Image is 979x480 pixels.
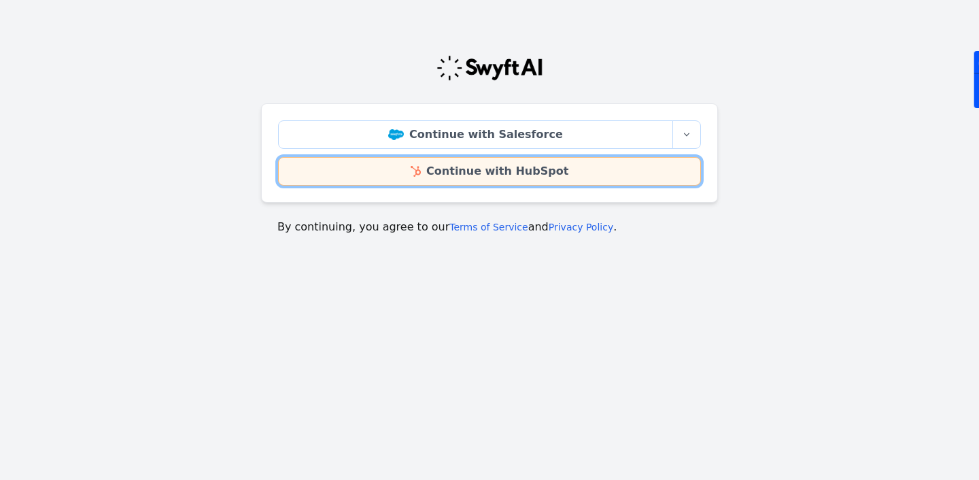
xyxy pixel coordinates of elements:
a: Privacy Policy [549,222,613,233]
img: Salesforce [388,129,404,140]
a: Continue with HubSpot [278,157,701,186]
img: Swyft Logo [436,54,543,82]
a: Terms of Service [449,222,528,233]
a: Continue with Salesforce [278,120,673,149]
img: HubSpot [411,166,421,177]
p: By continuing, you agree to our and . [277,219,702,235]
